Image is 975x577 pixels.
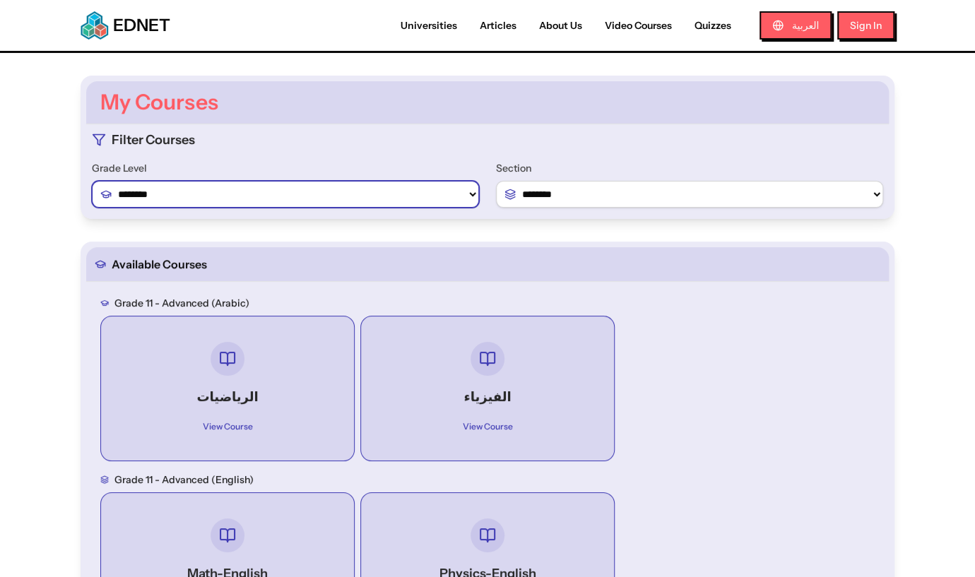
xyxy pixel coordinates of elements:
h1: My Courses [100,90,875,115]
label: Section [496,161,883,175]
a: EDNETEDNET [81,11,170,40]
button: العربية [760,11,832,40]
span: EDNET [113,14,170,37]
a: Articles [468,18,528,33]
a: Universities [389,18,468,33]
span: View Course [194,418,261,435]
h3: Grade 11 - advanced (Arabic) [114,296,249,310]
a: About Us [528,18,593,33]
a: Video Courses [593,18,683,33]
h2: Filter Courses [112,130,195,150]
label: Grade Level [92,161,479,175]
span: View Course [454,418,521,435]
h4: الرياضيات [126,387,329,407]
a: Quizzes [683,18,743,33]
a: الرياضياتView Course [112,328,343,449]
h4: الفيزياء [386,387,589,407]
h3: Grade 11 - advanced (English) [114,472,254,487]
img: EDNET [81,11,109,40]
button: Sign In [837,11,894,40]
a: الفيزياءView Course [372,328,603,449]
span: Available Courses [112,256,207,273]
